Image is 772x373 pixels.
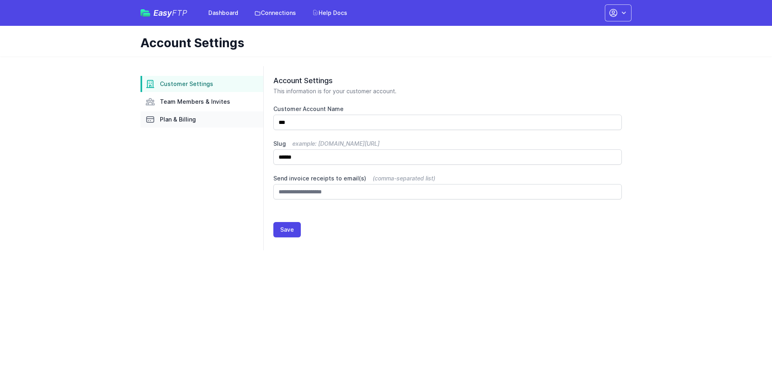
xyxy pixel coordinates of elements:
[273,174,622,182] label: Send invoice receipts to email(s)
[160,98,230,106] span: Team Members & Invites
[141,111,263,128] a: Plan & Billing
[732,333,762,363] iframe: Drift Widget Chat Controller
[203,6,243,20] a: Dashboard
[273,140,622,148] label: Slug
[141,94,263,110] a: Team Members & Invites
[141,9,150,17] img: easyftp_logo.png
[273,76,622,86] h2: Account Settings
[141,76,263,92] a: Customer Settings
[373,175,435,182] span: (comma-separated list)
[141,9,187,17] a: EasyFTP
[273,87,622,95] p: This information is for your customer account.
[250,6,301,20] a: Connections
[292,140,380,147] span: example: [DOMAIN_NAME][URL]
[160,80,213,88] span: Customer Settings
[273,105,622,113] label: Customer Account Name
[172,8,187,18] span: FTP
[141,36,625,50] h1: Account Settings
[307,6,352,20] a: Help Docs
[273,222,301,237] button: Save
[160,115,196,124] span: Plan & Billing
[153,9,187,17] span: Easy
